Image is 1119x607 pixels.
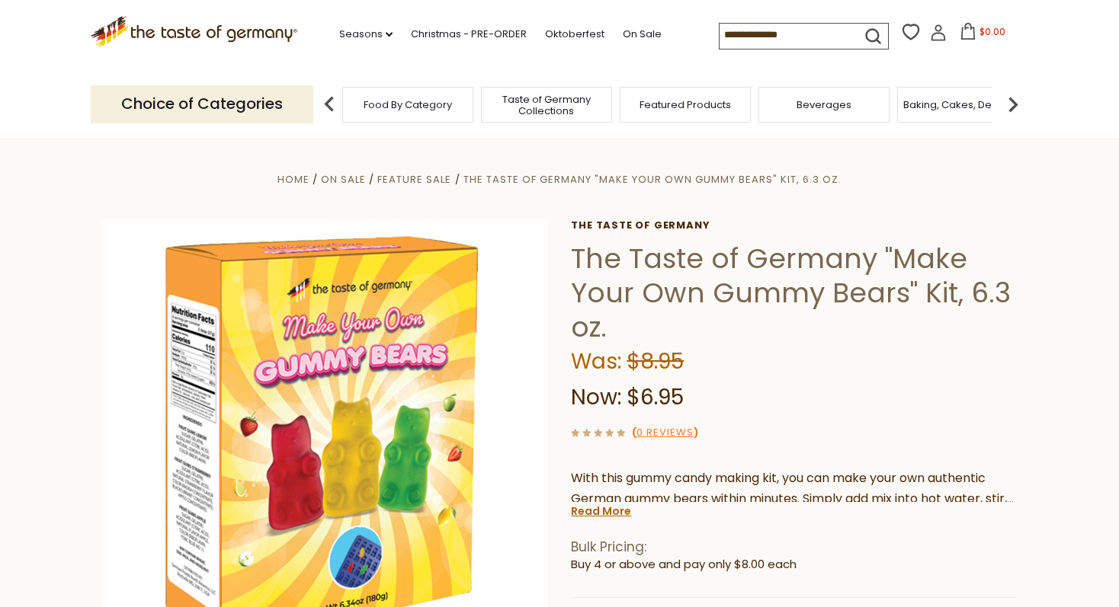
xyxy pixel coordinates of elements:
span: $6.95 [627,382,684,412]
a: 0 Reviews [636,425,694,441]
a: Oktoberfest [545,26,604,43]
a: Featured Products [640,99,731,110]
label: Was: [571,347,621,376]
a: On Sale [321,172,366,187]
a: Beverages [797,99,851,110]
span: $0.00 [980,25,1005,38]
h1: The Taste of Germany "Make Your Own Gummy Bears" Kit, 6.3 oz. [571,241,1017,344]
a: On Sale [623,26,662,43]
span: With this gummy candy making kit, you can make your own authentic German gummy bears within minut... [571,469,1014,527]
button: $0.00 [950,23,1015,46]
a: Christmas - PRE-ORDER [411,26,527,43]
span: $8.95 [627,347,684,376]
a: The Taste of Germany "Make Your Own Gummy Bears" Kit, 6.3 oz. [463,172,842,187]
a: Feature Sale [377,172,451,187]
img: next arrow [998,89,1028,120]
h1: Bulk Pricing: [571,539,1017,555]
p: Choice of Categories [91,85,313,123]
a: Taste of Germany Collections [486,94,608,117]
a: Baking, Cakes, Desserts [903,99,1021,110]
li: Buy 4 or above and pay only $8.00 each [571,555,1017,574]
a: Seasons [339,26,393,43]
a: Read More [571,503,631,519]
a: Food By Category [364,99,452,110]
label: Now: [571,382,621,412]
span: ( ) [632,425,698,439]
a: The Taste of Germany [571,219,1017,232]
a: Home [277,172,309,187]
img: previous arrow [314,89,345,120]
